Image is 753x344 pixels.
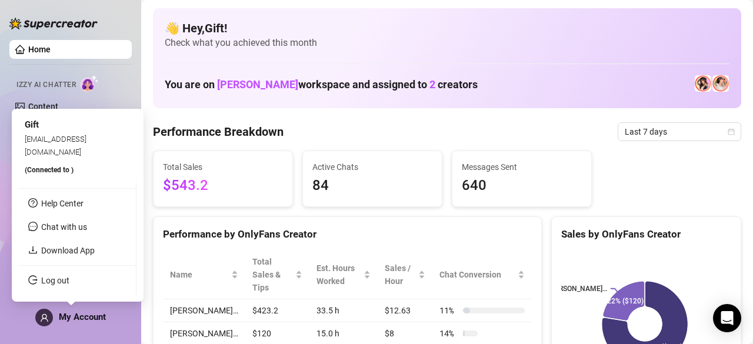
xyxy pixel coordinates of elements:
span: Active Chats [312,161,432,173]
span: 84 [312,175,432,197]
span: 11 % [439,304,458,317]
td: $12.63 [378,299,432,322]
th: Sales / Hour [378,251,432,299]
span: Total Sales [163,161,283,173]
a: Download App [41,246,95,255]
th: Chat Conversion [432,251,532,299]
a: Help Center [41,199,84,208]
span: 14 % [439,327,458,340]
div: Sales by OnlyFans Creator [561,226,731,242]
span: Check what you achieved this month [165,36,729,49]
span: calendar [728,128,735,135]
li: Log out [19,271,136,290]
span: [PERSON_NAME] [217,78,298,91]
span: Last 7 days [625,123,734,141]
th: Name [163,251,245,299]
span: Izzy AI Chatter [16,79,76,91]
h1: You are on workspace and assigned to creators [165,78,478,91]
img: 𝖍𝖔𝖑𝖑𝖞 [712,75,729,92]
text: [PERSON_NAME]… [548,285,607,293]
td: 33.5 h [309,299,378,322]
span: Gift [25,119,39,130]
div: Open Intercom Messenger [713,304,741,332]
span: 2 [429,78,435,91]
th: Total Sales & Tips [245,251,309,299]
span: message [28,222,38,231]
img: AI Chatter [81,75,99,92]
span: $543.2 [163,175,283,197]
a: Log out [41,276,69,285]
a: Content [28,102,58,111]
div: Performance by OnlyFans Creator [163,226,532,242]
a: Home [28,45,51,54]
h4: 👋 Hey, Gift ! [165,20,729,36]
span: Total Sales & Tips [252,255,293,294]
span: Messages Sent [462,161,582,173]
span: user [40,313,49,322]
span: 640 [462,175,582,197]
img: logo-BBDzfeDw.svg [9,18,98,29]
span: My Account [59,312,106,322]
span: Name [170,268,229,281]
td: [PERSON_NAME]… [163,299,245,322]
span: Chat with us [41,222,87,232]
span: (Connected to ) [25,166,74,174]
span: Chat Conversion [439,268,515,281]
img: Holly [695,75,711,92]
td: $423.2 [245,299,309,322]
span: [EMAIL_ADDRESS][DOMAIN_NAME] [25,134,86,156]
span: Sales / Hour [385,262,416,288]
h4: Performance Breakdown [153,123,284,140]
div: Est. Hours Worked [316,262,361,288]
